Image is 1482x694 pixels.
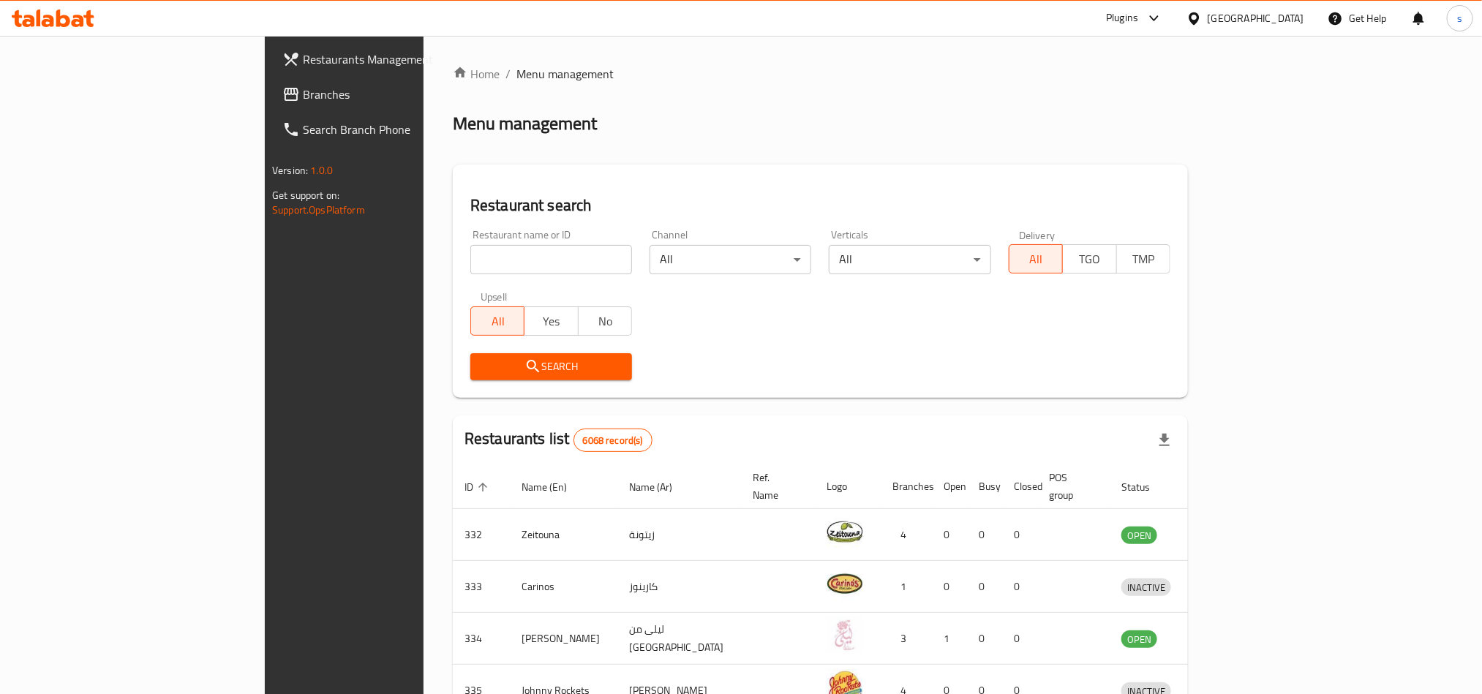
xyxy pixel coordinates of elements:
[310,161,333,180] span: 1.0.0
[1009,244,1063,274] button: All
[1002,464,1037,509] th: Closed
[530,311,572,332] span: Yes
[967,613,1002,665] td: 0
[1123,249,1165,270] span: TMP
[271,112,512,147] a: Search Branch Phone
[650,245,811,274] div: All
[617,509,741,561] td: زيتونة
[1208,10,1304,26] div: [GEOGRAPHIC_DATA]
[1106,10,1138,27] div: Plugins
[1121,527,1157,544] span: OPEN
[522,478,586,496] span: Name (En)
[881,613,932,665] td: 3
[271,42,512,77] a: Restaurants Management
[1002,509,1037,561] td: 0
[827,617,863,654] img: Leila Min Lebnan
[578,306,632,336] button: No
[481,292,508,302] label: Upsell
[516,65,614,83] span: Menu management
[753,469,797,504] span: Ref. Name
[1049,469,1092,504] span: POS group
[827,513,863,550] img: Zeitouna
[470,195,1170,216] h2: Restaurant search
[470,306,524,336] button: All
[272,186,339,205] span: Get support on:
[303,50,500,68] span: Restaurants Management
[453,65,1188,83] nav: breadcrumb
[967,561,1002,613] td: 0
[303,121,500,138] span: Search Branch Phone
[477,311,519,332] span: All
[1121,630,1157,648] div: OPEN
[272,200,365,219] a: Support.OpsPlatform
[271,77,512,112] a: Branches
[1121,478,1169,496] span: Status
[932,561,967,613] td: 0
[1147,423,1182,458] div: Export file
[584,311,626,332] span: No
[815,464,881,509] th: Logo
[1121,578,1171,596] div: INACTIVE
[1019,230,1056,240] label: Delivery
[453,112,597,135] h2: Menu management
[932,464,967,509] th: Open
[932,613,967,665] td: 1
[967,509,1002,561] td: 0
[829,245,990,274] div: All
[1116,244,1170,274] button: TMP
[827,565,863,602] img: Carinos
[1002,561,1037,613] td: 0
[510,561,617,613] td: Carinos
[881,464,932,509] th: Branches
[470,245,632,274] input: Search for restaurant name or ID..
[470,353,632,380] button: Search
[1457,10,1462,26] span: s
[881,561,932,613] td: 1
[464,478,492,496] span: ID
[617,561,741,613] td: كارينوز
[464,428,652,452] h2: Restaurants list
[482,358,620,376] span: Search
[303,86,500,103] span: Branches
[1015,249,1057,270] span: All
[510,509,617,561] td: Zeitouna
[932,509,967,561] td: 0
[1121,631,1157,648] span: OPEN
[1121,579,1171,596] span: INACTIVE
[881,509,932,561] td: 4
[967,464,1002,509] th: Busy
[629,478,691,496] span: Name (Ar)
[1002,613,1037,665] td: 0
[573,429,652,452] div: Total records count
[617,613,741,665] td: ليلى من [GEOGRAPHIC_DATA]
[1062,244,1116,274] button: TGO
[510,613,617,665] td: [PERSON_NAME]
[524,306,578,336] button: Yes
[1069,249,1110,270] span: TGO
[272,161,308,180] span: Version:
[574,434,652,448] span: 6068 record(s)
